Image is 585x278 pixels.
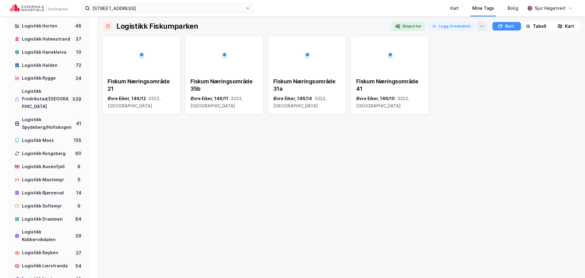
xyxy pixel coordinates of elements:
div: Fiskum Næringsområde 31a [273,78,341,92]
div: Fiskum Næringsområde 41 [356,78,424,92]
a: Logistikk Mastemyr5 [11,174,86,186]
div: Logistikk Halden [22,62,72,69]
div: Bolig [508,5,518,12]
a: Logistikk Sofiemyr9 [11,200,86,212]
div: Logistikk Røyken [22,249,72,257]
div: Logistikk Bjørnerud [22,189,73,197]
div: 84 [74,215,83,223]
a: Logistikk Rygge24 [11,72,86,85]
div: Logistikk Horten [22,22,72,30]
div: 37 [74,35,83,43]
div: Fiskum Næringsområde 21 [108,78,175,92]
a: Logistikk Spydeberg/Holtskogen41 [11,114,86,134]
span: 3322, [GEOGRAPHIC_DATA] [273,96,327,108]
div: Tabell [533,23,546,30]
input: Søk på adresse, matrikkel, gårdeiere, leietakere eller personer [90,4,245,13]
div: Logistikk Moss [22,137,70,144]
a: Logistikk Ausenfjell8 [11,161,86,173]
a: Logistikk Fredrikstad/[GEOGRAPHIC_DATA]339 [11,85,86,113]
a: Logistikk Halden72 [11,59,86,72]
div: Øvre Eiker, 146/10 [356,95,424,110]
div: 60 [74,150,83,157]
a: Logistikk Horten48 [11,20,86,32]
div: Mine Tags [472,5,494,12]
div: Kart [450,5,459,12]
div: Logistikk Spydeberg/Holtskogen [22,116,73,131]
div: 155 [73,137,83,144]
div: Logistikk Kongsberg [22,150,72,157]
div: Logistikk Fredrikstad/[GEOGRAPHIC_DATA] [22,88,69,110]
img: cushman-wakefield-realkapital-logo.202ea83816669bd177139c58696a8fa1.svg [10,4,68,13]
div: 9 [75,202,83,210]
div: Kontrollprogram for chat [555,249,585,278]
a: Logistikk Kobbervikdalen39 [11,226,86,246]
a: Logistikk Hanekleiva10 [11,46,86,59]
div: 41 [75,120,83,127]
img: 256x120 [103,36,108,41]
div: Logistikk Mastemyr [22,176,73,184]
a: Logistikk Moss155 [11,134,86,147]
div: Logistikk Ausenfjell [22,163,73,171]
div: 27 [75,249,83,257]
span: 3322, [GEOGRAPHIC_DATA] [190,96,243,108]
div: Øvre Eiker, 146/12 [108,95,175,110]
div: Logistikk Fiskumparken [116,21,198,31]
div: 54 [74,262,83,270]
div: 72 [75,62,83,69]
div: Sjur Høgetveit [535,5,565,12]
div: Logistikk Lierstranda [22,262,72,270]
a: Logistikk Bjørnerud14 [11,187,86,199]
div: 339 [71,96,83,103]
iframe: Chat Widget [555,249,585,278]
div: Logistikk Rygge [22,74,72,82]
button: Eksporter [391,21,425,31]
div: Logistikk Sofiemyr [22,202,73,210]
span: 3322, [GEOGRAPHIC_DATA] [108,96,161,108]
img: 256x120 [268,36,273,41]
div: Kart [565,23,574,30]
div: Øvre Eiker, 146/11 [190,95,258,110]
span: 3322, [GEOGRAPHIC_DATA] [356,96,409,108]
a: Logistikk Drammen84 [11,213,86,226]
a: Logistikk Røyken27 [11,247,86,259]
div: Logistikk Kobbervikdalen [22,228,72,244]
div: Logistikk Holmestrand [22,35,72,43]
div: Logistikk Drammen [22,215,72,223]
div: 24 [74,75,83,82]
div: 39 [74,232,83,240]
img: 256x120 [186,36,190,41]
a: Logistikk Kongsberg60 [11,147,86,160]
div: Øvre Eiker, 146/14 [273,95,341,110]
div: 10 [75,49,83,56]
div: Logistikk Hanekleiva [22,49,73,56]
div: 14 [75,189,83,197]
div: Fiskum Næringsområde 35b [190,78,258,92]
div: Kort [505,23,514,30]
img: 256x120 [351,36,356,41]
div: 48 [74,22,83,30]
div: 5 [75,176,83,183]
div: 8 [75,163,83,170]
button: Legg til eiendom [428,21,475,31]
a: Logistikk Lierstranda54 [11,260,86,272]
a: Logistikk Holmestrand37 [11,33,86,45]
